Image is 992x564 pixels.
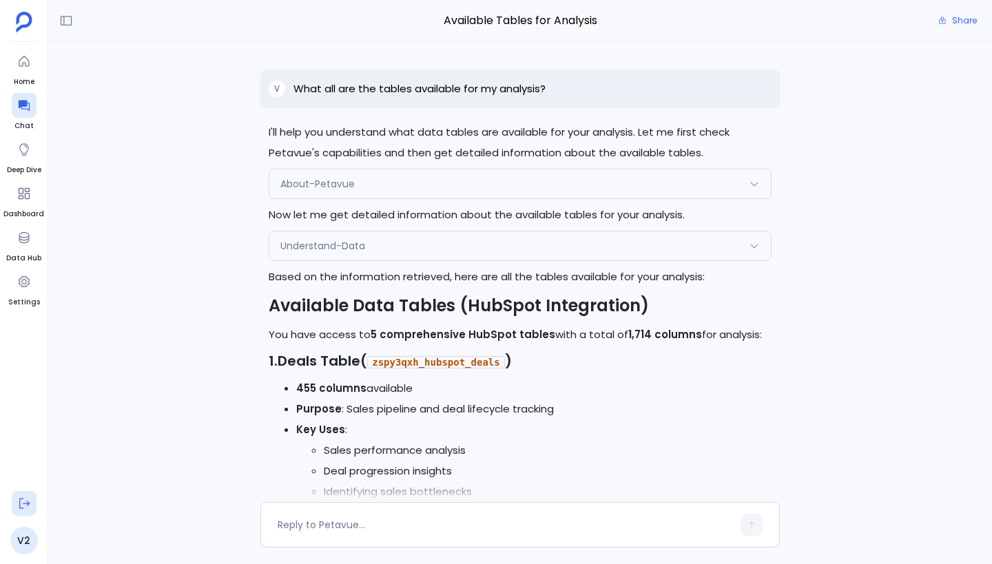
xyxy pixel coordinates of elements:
[12,49,37,87] a: Home
[269,205,772,225] p: Now let me get detailed information about the available tables for your analysis.
[8,297,40,308] span: Settings
[12,93,37,132] a: Chat
[7,165,41,176] span: Deep Dive
[260,12,780,30] span: Available Tables for Analysis
[3,209,44,220] span: Dashboard
[12,76,37,87] span: Home
[7,137,41,176] a: Deep Dive
[6,225,41,264] a: Data Hub
[10,527,38,554] a: V2
[12,121,37,132] span: Chat
[324,461,772,481] li: Deal progression insights
[371,327,555,342] strong: 5 comprehensive HubSpot tables
[296,401,342,416] strong: Purpose
[269,267,772,287] p: Based on the information retrieved, here are all the tables available for your analysis:
[274,83,280,94] span: V
[952,15,977,26] span: Share
[269,295,772,316] h2: Available Data Tables (HubSpot Integration)
[280,177,355,191] span: About-Petavue
[296,419,772,523] li: :
[293,81,546,97] p: What all are the tables available for my analysis?
[8,269,40,308] a: Settings
[278,351,360,370] strong: Deals Table
[367,356,504,368] code: zspy3qxh_hubspot_deals
[269,351,772,373] h3: 1. ( )
[296,378,772,399] li: available
[280,239,365,253] span: Understand-Data
[628,327,702,342] strong: 1,714 columns
[296,381,366,395] strong: 455 columns
[16,12,32,32] img: petavue logo
[3,181,44,220] a: Dashboard
[296,422,345,437] strong: Key Uses
[269,122,772,163] p: I'll help you understand what data tables are available for your analysis. Let me first check Pet...
[269,324,772,345] p: You have access to with a total of for analysis:
[930,11,985,30] button: Share
[6,253,41,264] span: Data Hub
[296,399,772,419] li: : Sales pipeline and deal lifecycle tracking
[324,440,772,461] li: Sales performance analysis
